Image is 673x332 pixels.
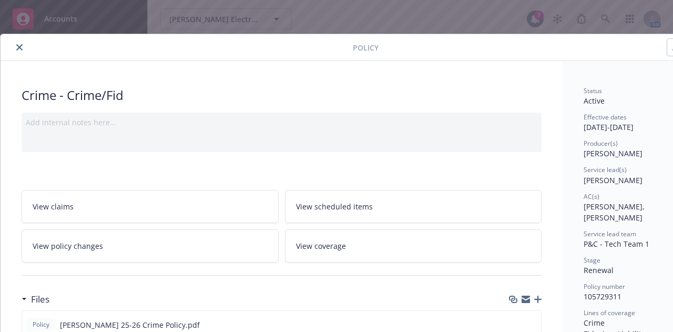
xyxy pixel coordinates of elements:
a: View scheduled items [285,190,542,223]
a: View policy changes [22,229,279,263]
span: Policy [30,320,52,329]
span: P&C - Tech Team 1 [584,239,649,249]
div: Files [22,293,49,306]
span: 105729311 [584,291,621,301]
h3: Files [31,293,49,306]
span: Policy number [584,282,625,291]
span: View policy changes [33,240,103,251]
span: [PERSON_NAME], [PERSON_NAME] [584,202,647,223]
span: Lines of coverage [584,308,635,317]
span: [PERSON_NAME] [584,148,643,158]
span: Producer(s) [584,139,618,148]
span: View scheduled items [296,201,373,212]
span: View claims [33,201,74,212]
span: Renewal [584,265,614,275]
span: Effective dates [584,113,627,122]
span: Stage [584,256,600,265]
span: View coverage [296,240,346,251]
a: View coverage [285,229,542,263]
span: Service lead(s) [584,165,627,174]
span: [PERSON_NAME] [584,175,643,185]
div: Add internal notes here... [26,117,537,128]
span: Active [584,96,605,106]
button: preview file [527,319,537,330]
span: Service lead team [584,229,636,238]
button: close [13,41,26,54]
div: Crime - Crime/Fid [22,86,542,104]
span: Policy [353,42,379,53]
a: View claims [22,190,279,223]
span: Status [584,86,602,95]
span: [PERSON_NAME] 25-26 Crime Policy.pdf [60,319,200,330]
span: AC(s) [584,192,599,201]
button: download file [511,319,519,330]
